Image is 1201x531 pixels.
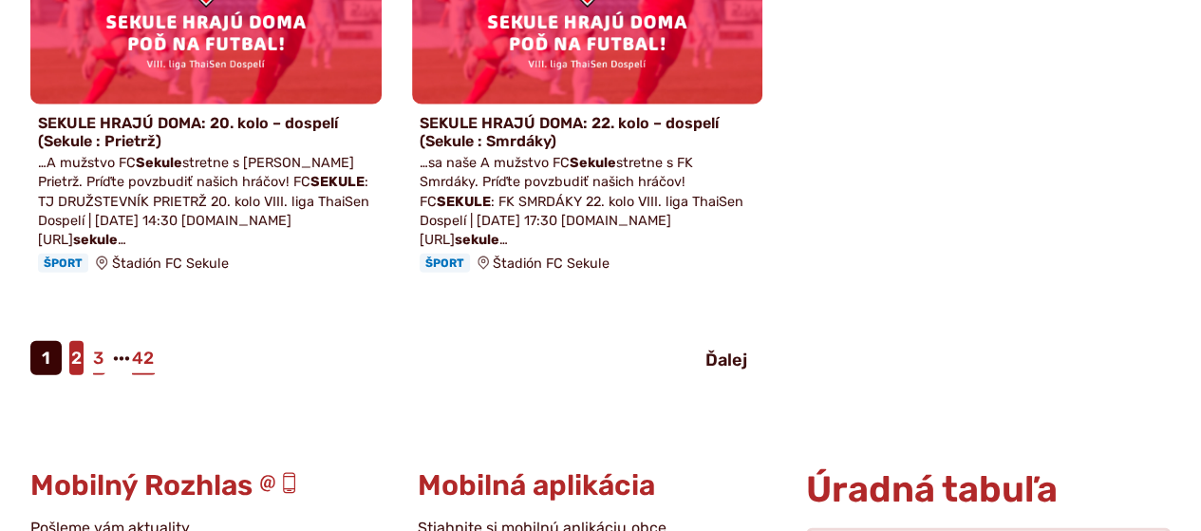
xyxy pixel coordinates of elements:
[38,254,88,273] span: Šport
[136,155,182,171] strong: Sekule
[418,470,782,502] h3: Mobilná aplikácia
[69,341,84,375] a: 2
[420,114,756,150] h4: SEKULE HRAJÚ DOMA: 22. kolo – dospelí (Sekule : Smrdáky)
[690,343,762,377] a: Ďalej
[437,194,491,210] strong: SEKULE
[38,114,374,150] h4: SEKULE HRAJÚ DOMA: 20. kolo – dospelí (Sekule : Prietrž)
[493,256,610,272] span: Štadión FC Sekule
[73,232,118,248] strong: sekule
[130,341,156,375] a: 42
[420,254,470,273] span: Šport
[91,341,105,375] a: 3
[112,256,229,272] span: Štadión FC Sekule
[570,155,616,171] strong: Sekule
[38,155,369,248] span: …A mužstvo FC stretne s [PERSON_NAME] Prietrž. Príďte povzbudiť našich hráčov! FC : TJ DRUŽSTEVNÍ...
[310,174,365,190] strong: SEKULE
[113,341,130,375] span: ···
[455,232,499,248] strong: sekule
[30,341,62,375] span: 1
[30,470,395,502] h3: Mobilný Rozhlas
[806,470,1171,510] h2: Úradná tabuľa
[705,350,747,370] span: Ďalej
[420,155,743,248] span: …sa naše A mužstvo FC stretne s FK Smrdáky. Príďte povzbudiť našich hráčov! FC : FK SMRDÁKY 22. k...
